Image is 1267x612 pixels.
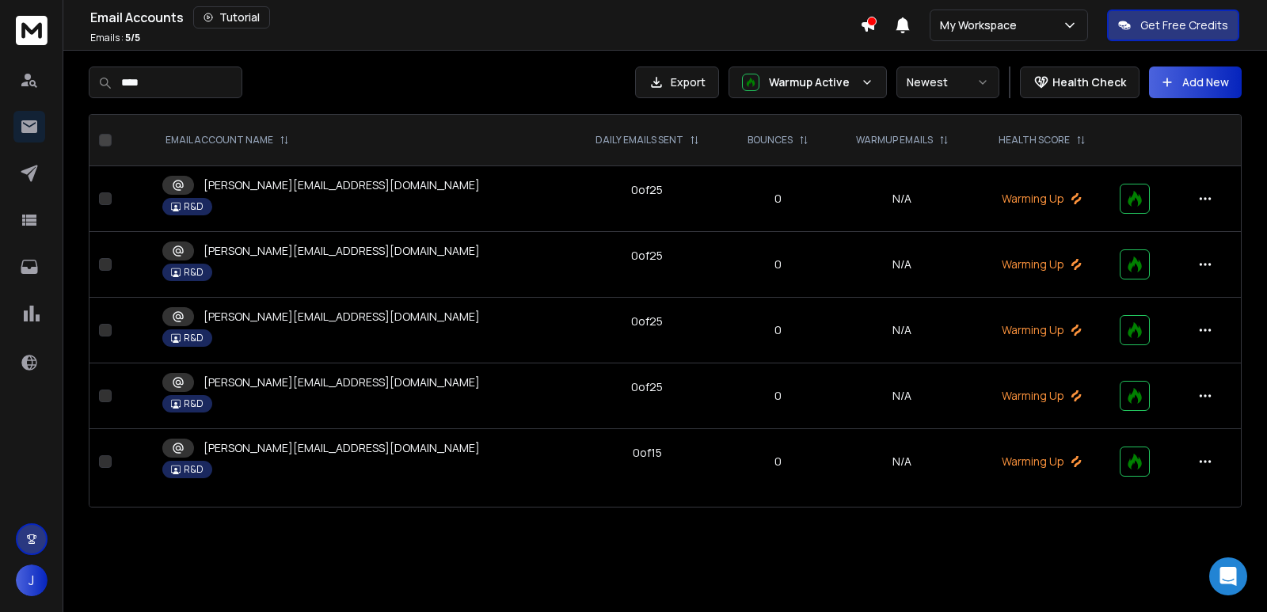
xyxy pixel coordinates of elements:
[735,191,820,207] p: 0
[831,166,974,232] td: N/A
[831,429,974,495] td: N/A
[896,67,999,98] button: Newest
[184,200,204,213] p: R&D
[184,397,204,410] p: R&D
[1209,557,1247,595] div: Open Intercom Messenger
[1149,67,1242,98] button: Add New
[769,74,854,90] p: Warmup Active
[204,440,480,456] p: [PERSON_NAME][EMAIL_ADDRESS][DOMAIN_NAME]
[1052,74,1126,90] p: Health Check
[184,332,204,344] p: R&D
[633,445,662,461] div: 0 of 15
[735,388,820,404] p: 0
[1140,17,1228,33] p: Get Free Credits
[90,32,140,44] p: Emails :
[204,243,480,259] p: [PERSON_NAME][EMAIL_ADDRESS][DOMAIN_NAME]
[831,298,974,363] td: N/A
[735,454,820,469] p: 0
[631,379,663,395] div: 0 of 25
[1107,10,1239,41] button: Get Free Credits
[735,257,820,272] p: 0
[999,134,1070,146] p: HEALTH SCORE
[984,257,1101,272] p: Warming Up
[631,248,663,264] div: 0 of 25
[631,182,663,198] div: 0 of 25
[984,322,1101,338] p: Warming Up
[735,322,820,338] p: 0
[16,564,48,596] button: J
[204,374,480,390] p: [PERSON_NAME][EMAIL_ADDRESS][DOMAIN_NAME]
[204,177,480,193] p: [PERSON_NAME][EMAIL_ADDRESS][DOMAIN_NAME]
[831,363,974,429] td: N/A
[90,6,860,29] div: Email Accounts
[940,17,1023,33] p: My Workspace
[184,266,204,279] p: R&D
[595,134,683,146] p: DAILY EMAILS SENT
[984,191,1101,207] p: Warming Up
[193,6,270,29] button: Tutorial
[635,67,719,98] button: Export
[184,463,204,476] p: R&D
[984,388,1101,404] p: Warming Up
[631,314,663,329] div: 0 of 25
[748,134,793,146] p: BOUNCES
[831,232,974,298] td: N/A
[204,309,480,325] p: [PERSON_NAME][EMAIL_ADDRESS][DOMAIN_NAME]
[166,134,289,146] div: EMAIL ACCOUNT NAME
[984,454,1101,469] p: Warming Up
[1020,67,1140,98] button: Health Check
[856,134,933,146] p: WARMUP EMAILS
[125,31,140,44] span: 5 / 5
